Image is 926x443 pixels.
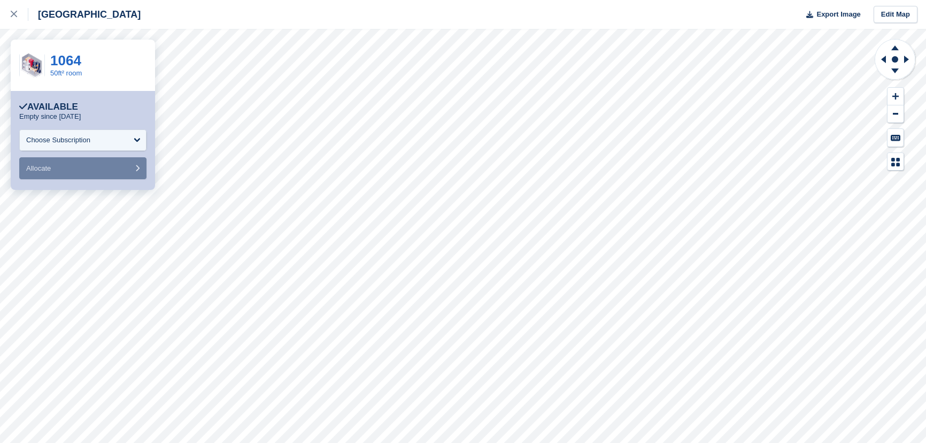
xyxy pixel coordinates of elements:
[888,105,904,123] button: Zoom Out
[50,69,82,77] a: 50ft² room
[26,135,90,146] div: Choose Subscription
[888,88,904,105] button: Zoom In
[20,52,44,79] img: 50FT.png
[19,157,146,179] button: Allocate
[888,153,904,171] button: Map Legend
[28,8,141,21] div: [GEOGRAPHIC_DATA]
[19,102,78,112] div: Available
[800,6,861,24] button: Export Image
[19,112,81,121] p: Empty since [DATE]
[874,6,917,24] a: Edit Map
[50,52,81,68] a: 1064
[888,129,904,147] button: Keyboard Shortcuts
[26,164,51,172] span: Allocate
[816,9,860,20] span: Export Image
